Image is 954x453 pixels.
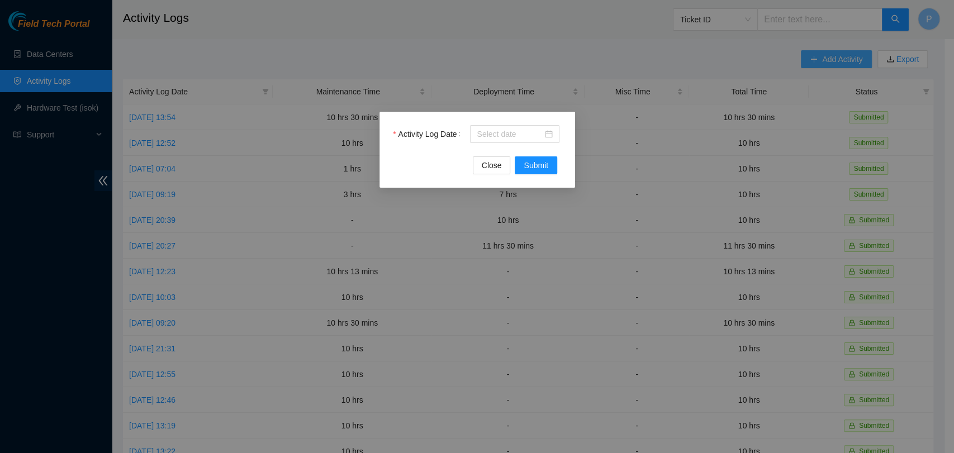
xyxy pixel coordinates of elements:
[524,159,548,171] span: Submit
[481,159,501,171] span: Close
[472,156,510,174] button: Close
[515,156,557,174] button: Submit
[477,128,543,140] input: Activity Log Date
[393,125,464,143] label: Activity Log Date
